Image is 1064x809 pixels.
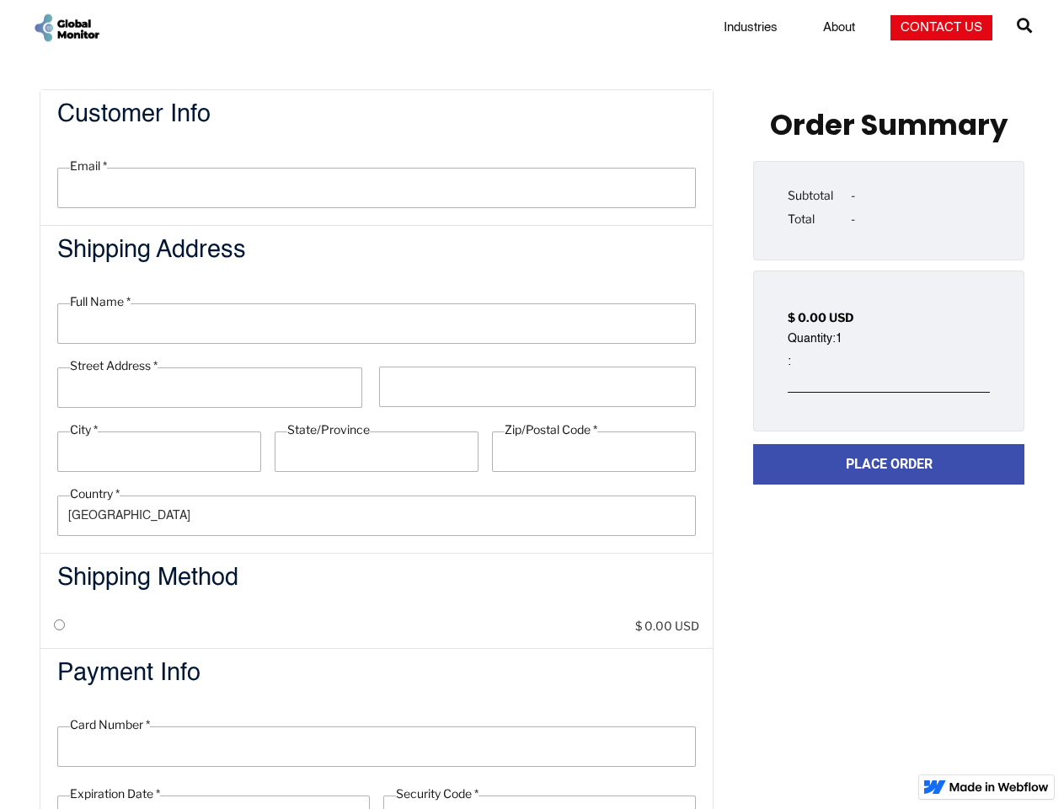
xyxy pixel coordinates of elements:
[788,330,836,347] div: Quantity:
[851,187,855,204] div: -
[1017,13,1032,37] span: 
[788,187,833,204] div: Subtotal
[753,444,1024,485] a: Place Order
[949,782,1049,792] img: Made in Webflow
[788,309,854,330] div: $ 0.00 USD
[714,19,788,36] a: Industries
[57,565,238,592] h4: Shipping Method
[890,15,992,40] a: Contact Us
[70,716,150,733] label: Card Number *
[57,238,246,265] h4: Shipping Address
[287,421,370,438] label: State/Province
[396,785,479,802] label: Security Code *
[770,110,1008,141] h1: Order Summary
[851,211,855,228] div: -
[57,661,201,688] h4: Payment Info
[70,293,131,310] label: Full Name *
[635,618,699,635] div: $ 0.00 USD
[1017,11,1032,45] a: 
[813,19,865,36] a: About
[505,421,597,438] label: Zip/Postal Code *
[54,619,65,630] input: $ 0.00 USD
[70,785,160,802] label: Expiration Date *
[57,102,211,129] h4: Customer Info
[32,12,101,43] a: home
[70,421,98,438] label: City *
[788,353,791,371] span: :
[788,211,815,228] div: Total
[836,330,842,347] div: 1
[70,485,120,502] label: Country *
[70,357,158,374] label: Street Address *
[70,158,107,174] label: Email *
